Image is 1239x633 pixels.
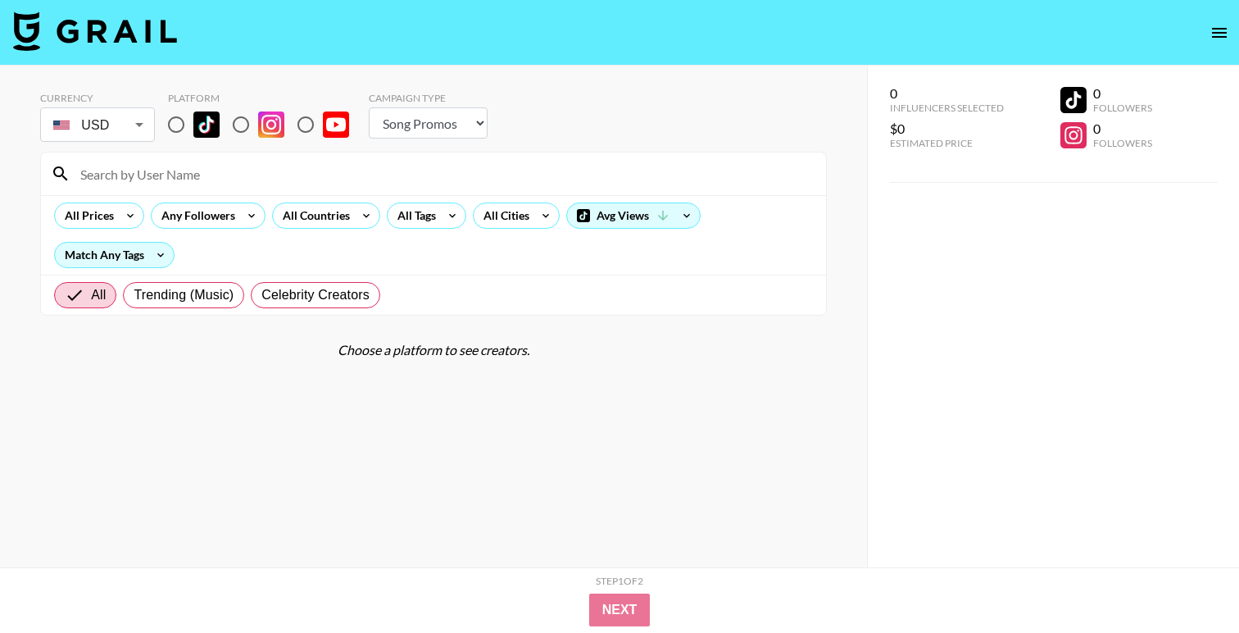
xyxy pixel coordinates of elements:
[1157,551,1219,613] iframe: Drift Widget Chat Controller
[596,575,643,587] div: Step 1 of 2
[55,243,174,267] div: Match Any Tags
[1093,102,1152,114] div: Followers
[55,203,117,228] div: All Prices
[890,137,1004,149] div: Estimated Price
[43,111,152,139] div: USD
[369,92,488,104] div: Campaign Type
[1093,85,1152,102] div: 0
[168,92,362,104] div: Platform
[261,285,370,305] span: Celebrity Creators
[1093,121,1152,137] div: 0
[40,92,155,104] div: Currency
[1093,137,1152,149] div: Followers
[1203,16,1236,49] button: open drawer
[474,203,533,228] div: All Cities
[70,161,816,187] input: Search by User Name
[134,285,234,305] span: Trending (Music)
[13,11,177,51] img: Grail Talent
[567,203,700,228] div: Avg Views
[323,112,349,138] img: YouTube
[890,85,1004,102] div: 0
[388,203,439,228] div: All Tags
[589,594,651,626] button: Next
[91,285,106,305] span: All
[890,121,1004,137] div: $0
[152,203,238,228] div: Any Followers
[258,112,284,138] img: Instagram
[193,112,220,138] img: TikTok
[890,102,1004,114] div: Influencers Selected
[273,203,353,228] div: All Countries
[40,342,827,358] div: Choose a platform to see creators.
